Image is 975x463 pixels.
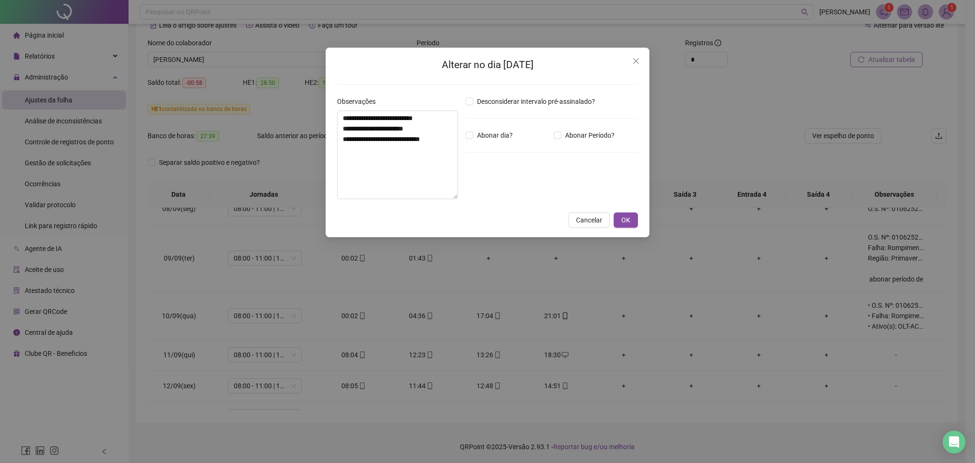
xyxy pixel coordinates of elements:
div: Open Intercom Messenger [943,431,965,453]
span: Abonar Período? [561,130,618,141]
label: Observações [337,96,382,107]
button: Close [628,53,644,69]
span: close [632,57,640,65]
span: OK [621,215,630,225]
span: Cancelar [576,215,602,225]
button: Cancelar [568,212,610,228]
span: Abonar dia? [473,130,517,141]
button: OK [614,212,638,228]
h2: Alterar no dia [DATE] [337,57,638,73]
span: Desconsiderar intervalo pré-assinalado? [473,96,599,107]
